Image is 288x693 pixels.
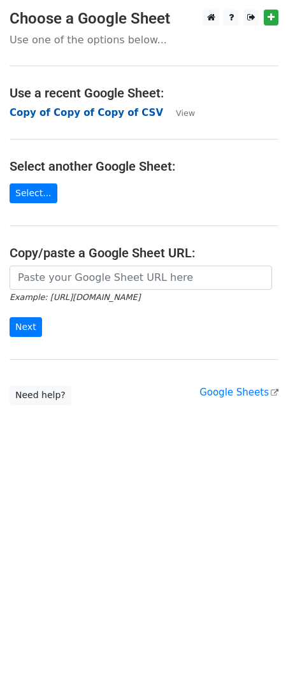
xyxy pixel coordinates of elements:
[10,266,272,290] input: Paste your Google Sheet URL here
[163,107,195,118] a: View
[10,385,71,405] a: Need help?
[10,10,278,28] h3: Choose a Google Sheet
[10,85,278,101] h4: Use a recent Google Sheet:
[10,159,278,174] h4: Select another Google Sheet:
[199,387,278,398] a: Google Sheets
[10,317,42,337] input: Next
[10,33,278,46] p: Use one of the options below...
[10,245,278,261] h4: Copy/paste a Google Sheet URL:
[10,107,163,118] a: Copy of Copy of Copy of CSV
[176,108,195,118] small: View
[10,292,140,302] small: Example: [URL][DOMAIN_NAME]
[10,183,57,203] a: Select...
[224,632,288,693] iframe: Chat Widget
